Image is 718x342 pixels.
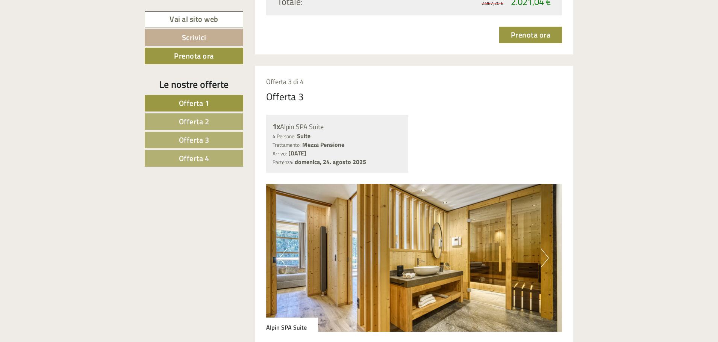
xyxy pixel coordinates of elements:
a: Scrivici [145,29,243,46]
small: Arrivo: [273,150,287,157]
a: Vai al sito web [145,11,243,27]
div: Offerta 3 [266,90,304,104]
img: image [266,184,562,332]
span: Offerta 2 [179,116,209,127]
button: Previous [279,249,287,267]
div: Le nostre offerte [145,77,243,91]
div: Alpin SPA Suite [273,121,402,132]
a: Prenota ora [145,48,243,64]
div: [GEOGRAPHIC_DATA] [11,22,108,28]
span: Offerta 3 [179,134,209,146]
b: 1x [273,121,280,132]
div: Alpin SPA Suite [266,318,318,332]
b: domenica, 24. agosto 2025 [295,157,366,166]
small: 15:27 [11,36,108,42]
button: Invia [257,194,297,211]
span: Offerta 1 [179,97,209,109]
b: Suite [297,131,311,140]
small: Trattamento: [273,141,301,149]
b: Mezza Pensione [302,140,344,149]
button: Next [541,249,549,267]
small: Partenza: [273,158,293,166]
span: Offerta 4 [179,152,209,164]
b: [DATE] [288,149,306,158]
div: Buon giorno, come possiamo aiutarla? [6,20,112,43]
small: 4 Persone: [273,133,295,140]
div: lunedì [134,6,162,18]
a: Prenota ora [499,27,562,43]
span: Offerta 3 di 4 [266,77,304,87]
